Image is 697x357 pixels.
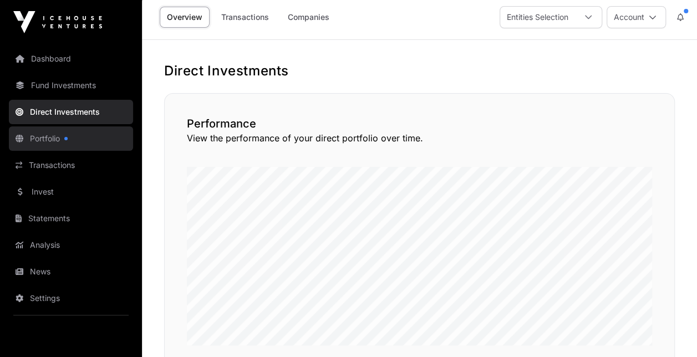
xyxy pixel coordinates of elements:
[9,47,133,71] a: Dashboard
[164,62,675,80] h1: Direct Investments
[281,7,337,28] a: Companies
[160,7,210,28] a: Overview
[642,304,697,357] iframe: Chat Widget
[13,11,102,33] img: Icehouse Ventures Logo
[9,126,133,151] a: Portfolio
[607,6,666,28] button: Account
[9,73,133,98] a: Fund Investments
[187,131,652,145] p: View the performance of your direct portfolio over time.
[214,7,276,28] a: Transactions
[9,286,133,310] a: Settings
[9,153,133,177] a: Transactions
[9,180,133,204] a: Invest
[500,7,575,28] div: Entities Selection
[187,116,652,131] h2: Performance
[9,233,133,257] a: Analysis
[9,100,133,124] a: Direct Investments
[9,206,133,231] a: Statements
[9,259,133,284] a: News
